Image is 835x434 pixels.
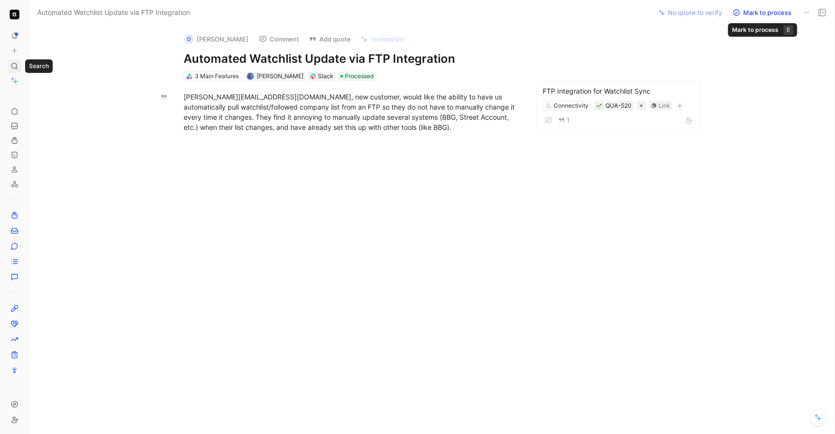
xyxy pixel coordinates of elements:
[318,71,333,81] div: Slack
[184,51,518,67] h1: Automated Watchlist Update via FTP Integration
[184,34,194,44] div: D
[567,117,570,123] span: 1
[257,72,303,80] span: [PERSON_NAME]
[732,25,778,35] div: Mark to process
[255,32,303,46] button: Comment
[543,85,694,97] div: FTP Integration for Watchlist Sync
[345,71,374,81] span: Processed
[10,10,19,19] img: Quartr
[304,32,355,46] button: Add quote
[596,102,603,109] button: 🌱
[8,8,21,21] button: Quartr
[554,101,589,111] div: Connectivity
[596,103,602,109] img: 🌱
[184,92,518,132] div: [PERSON_NAME][EMAIL_ADDRESS][DOMAIN_NAME], new customer, would like the ability to have us automa...
[556,115,572,126] button: 1
[728,6,796,19] button: Mark to process
[371,35,404,43] span: Summarize
[654,6,726,19] button: No quote to verify
[37,7,190,18] span: Automated Watchlist Update via FTP Integration
[605,101,632,111] div: QUA-520
[195,71,239,81] div: 3 Main Features
[659,101,670,111] div: Link
[180,32,253,46] button: D[PERSON_NAME]
[356,32,408,46] button: Summarize
[338,71,375,81] div: Processed
[247,74,253,79] img: avatar
[784,25,793,35] div: E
